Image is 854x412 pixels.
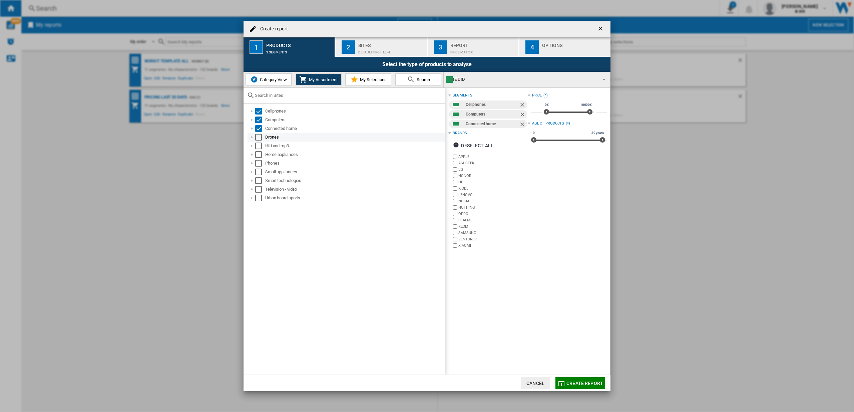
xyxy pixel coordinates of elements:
input: brand.name [453,243,457,248]
div: Age of products [532,121,564,126]
input: brand.name [453,231,457,235]
ng-md-icon: Remove [519,111,527,119]
label: HONOR [458,173,527,178]
img: wiser-icon-blue.png [250,75,258,83]
label: ASUSTEK [458,161,527,166]
label: SAMSUNG [458,230,527,235]
input: brand.name [453,186,457,191]
input: brand.name [453,224,457,229]
md-checkbox: Select [255,151,265,158]
md-checkbox: Select [255,108,265,115]
input: brand.name [453,193,457,197]
div: Urban board sports [265,195,444,201]
label: APPLE [458,154,527,159]
input: brand.name [453,161,457,165]
div: Sites [358,40,424,47]
button: Search [395,73,441,85]
label: LENOVO [458,192,527,197]
h4: Create report [257,26,288,32]
span: 30 years [590,130,605,136]
md-checkbox: Select [255,134,265,141]
div: 4 [525,40,539,54]
md-checkbox: Select [255,186,265,193]
button: 3 Report Price Matrix [428,37,519,57]
span: 0 [532,130,536,136]
div: Brands [453,131,467,136]
div: Small appliances [265,169,444,175]
label: REDMI [458,224,527,229]
md-checkbox: Select [255,169,265,175]
div: Cellphones [466,100,519,109]
span: 10000€ [579,102,593,108]
span: My Assortment [307,77,338,82]
div: Cellphones [265,108,444,115]
div: segments [453,93,472,98]
button: Category View [246,73,292,85]
div: Computers [466,110,519,119]
div: 1 [250,40,263,54]
button: Cancel [521,377,550,389]
ng-md-icon: Remove [519,121,527,129]
input: brand.name [453,174,457,178]
input: brand.name [453,180,457,184]
div: Phones [265,160,444,167]
div: Home appliances [265,151,444,158]
input: brand.name [453,155,457,159]
div: Smart technologies [265,177,444,184]
md-dialog: Create report ... [244,21,610,392]
label: OPPO [458,211,527,216]
md-checkbox: Select [255,160,265,167]
div: IE DID [446,75,597,84]
div: Price Matrix [450,47,516,54]
input: brand.name [453,212,457,216]
input: brand.name [453,199,457,203]
button: My Assortment [296,73,342,85]
span: Search [415,77,430,82]
div: Options [542,40,608,47]
label: NOKIA [458,199,527,204]
div: Connected home [265,125,444,132]
label: KIDDE [458,186,527,191]
div: Products [266,40,332,47]
label: REALME [458,218,527,223]
div: Price [532,93,542,98]
div: Television - video [265,186,444,193]
ng-md-icon: getI18NText('BUTTONS.CLOSE_DIALOG') [597,25,605,33]
button: My Selections [345,73,391,85]
button: 1 Products 3 segments [244,37,335,57]
div: Connected home [466,120,519,128]
div: Deselect all [453,140,493,152]
md-checkbox: Select [255,117,265,123]
input: brand.name [453,218,457,222]
md-checkbox: Select [255,195,265,201]
button: getI18NText('BUTTONS.CLOSE_DIALOG') [594,22,608,36]
span: My Selections [358,77,387,82]
span: 0€ [544,102,550,108]
md-checkbox: Select [255,125,265,132]
span: Create report [566,381,603,386]
div: Select the type of products to analyse [244,57,610,72]
input: brand.name [453,205,457,210]
div: Hifi and mp3 [265,143,444,149]
div: 3 segments [266,47,332,54]
div: 2 [342,40,355,54]
input: Search in Sites [255,93,442,98]
ng-md-icon: Remove [519,101,527,110]
md-checkbox: Select [255,177,265,184]
label: VENTURER [458,237,527,242]
input: brand.name [453,237,457,241]
span: Category View [258,77,287,82]
div: Drones [265,134,444,141]
div: Computers [265,117,444,123]
div: Report [450,40,516,47]
div: Default profile (4) [358,47,424,54]
label: NOTHING [458,205,527,210]
label: XIAOMI [458,243,527,248]
button: Deselect all [451,140,495,152]
div: 3 [434,40,447,54]
label: HP [458,180,527,185]
button: Create report [555,377,605,389]
button: 4 Options [519,37,610,57]
label: BG [458,167,527,172]
button: 2 Sites Default profile (4) [336,37,427,57]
